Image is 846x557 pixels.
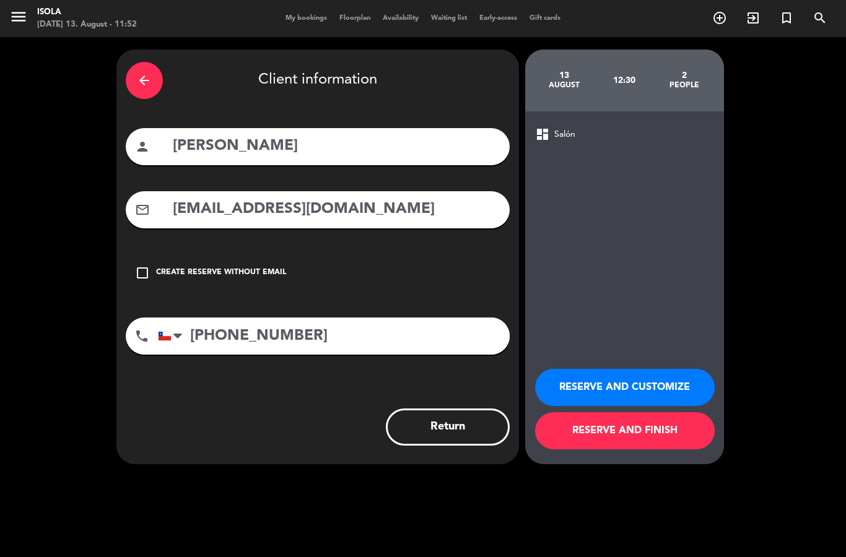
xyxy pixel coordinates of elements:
[473,15,523,22] span: Early-access
[770,7,803,28] span: Special reservation
[535,412,715,449] button: RESERVE AND FINISH
[135,202,150,217] i: mail_outline
[135,139,150,154] i: person
[333,15,377,22] span: Floorplan
[172,134,500,159] input: Guest Name
[37,6,137,19] div: Isola
[9,7,28,30] button: menu
[172,197,500,222] input: Guest email
[126,59,510,102] div: Client information
[159,318,187,354] div: Chile: +56
[135,266,150,280] i: check_box_outline_blank
[134,329,149,343] i: phone
[595,59,655,102] div: 12:30
[523,15,567,22] span: Gift cards
[655,71,715,80] div: 2
[425,15,473,22] span: Waiting list
[386,408,510,446] button: Return
[534,80,595,90] div: August
[803,7,837,28] span: SEARCH
[779,11,794,25] i: turned_in_not
[535,127,550,142] span: dashboard
[137,73,152,88] i: arrow_back
[37,19,137,31] div: [DATE] 13. August - 11:52
[279,15,333,22] span: My bookings
[703,7,736,28] span: BOOK TABLE
[554,127,575,142] span: Salón
[736,7,770,28] span: WALK IN
[746,11,761,25] i: exit_to_app
[712,11,727,25] i: add_circle_outline
[9,7,28,26] i: menu
[156,267,286,279] div: Create reserve without email
[377,15,425,22] span: Availability
[813,11,827,25] i: search
[535,369,715,406] button: RESERVE AND CUSTOMIZE
[158,317,510,355] input: Phone number...
[534,71,595,80] div: 13
[655,80,715,90] div: people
